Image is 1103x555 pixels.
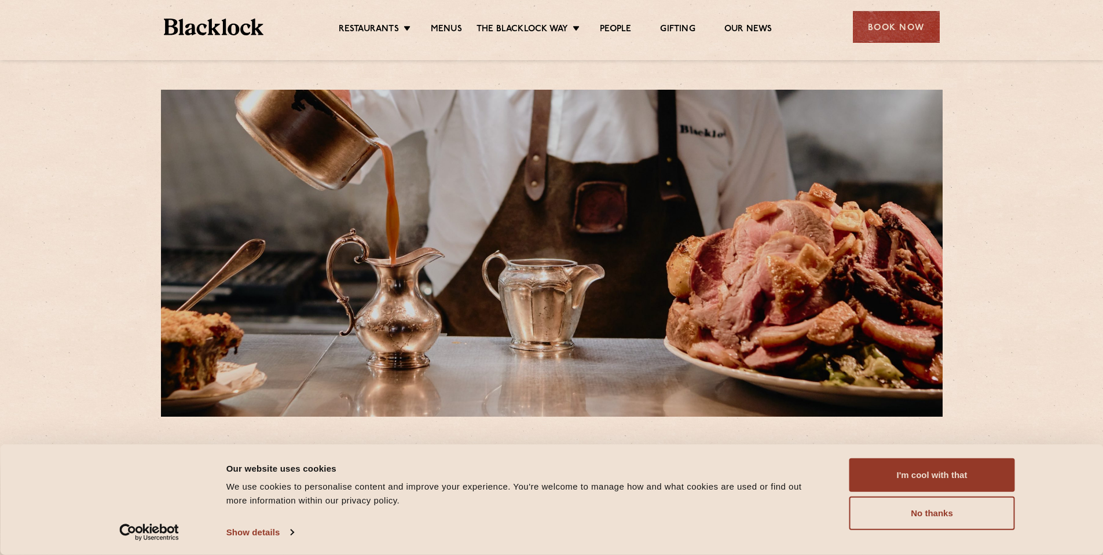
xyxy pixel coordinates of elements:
[226,524,294,541] a: Show details
[164,19,264,35] img: BL_Textured_Logo-footer-cropped.svg
[853,11,940,43] div: Book Now
[339,24,399,36] a: Restaurants
[477,24,568,36] a: The Blacklock Way
[600,24,631,36] a: People
[98,524,200,541] a: Usercentrics Cookiebot - opens in a new window
[849,458,1015,492] button: I'm cool with that
[226,461,823,475] div: Our website uses cookies
[431,24,462,36] a: Menus
[660,24,695,36] a: Gifting
[724,24,772,36] a: Our News
[849,497,1015,530] button: No thanks
[226,480,823,508] div: We use cookies to personalise content and improve your experience. You're welcome to manage how a...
